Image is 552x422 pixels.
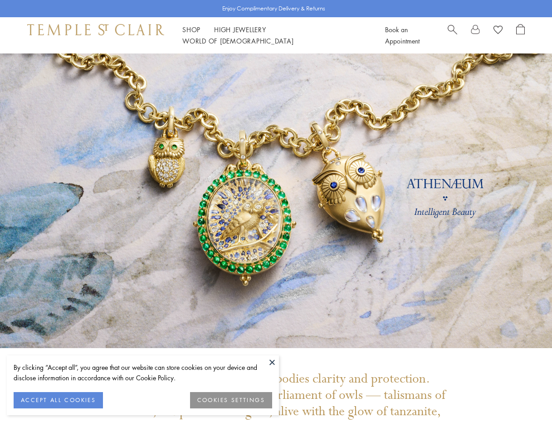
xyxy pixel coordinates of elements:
[190,392,272,408] button: COOKIES SETTINGS
[222,4,325,13] p: Enjoy Complimentary Delivery & Returns
[385,25,420,45] a: Book an Appointment
[493,24,503,38] a: View Wishlist
[182,36,293,45] a: World of [DEMOGRAPHIC_DATA]World of [DEMOGRAPHIC_DATA]
[214,25,266,34] a: High JewelleryHigh Jewellery
[182,24,365,47] nav: Main navigation
[182,25,200,34] a: ShopShop
[14,392,103,408] button: ACCEPT ALL COOKIES
[14,362,272,383] div: By clicking “Accept all”, you agree that our website can store cookies on your device and disclos...
[507,379,543,413] iframe: Gorgias live chat messenger
[27,24,164,35] img: Temple St. Clair
[516,24,525,47] a: Open Shopping Bag
[448,24,457,47] a: Search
